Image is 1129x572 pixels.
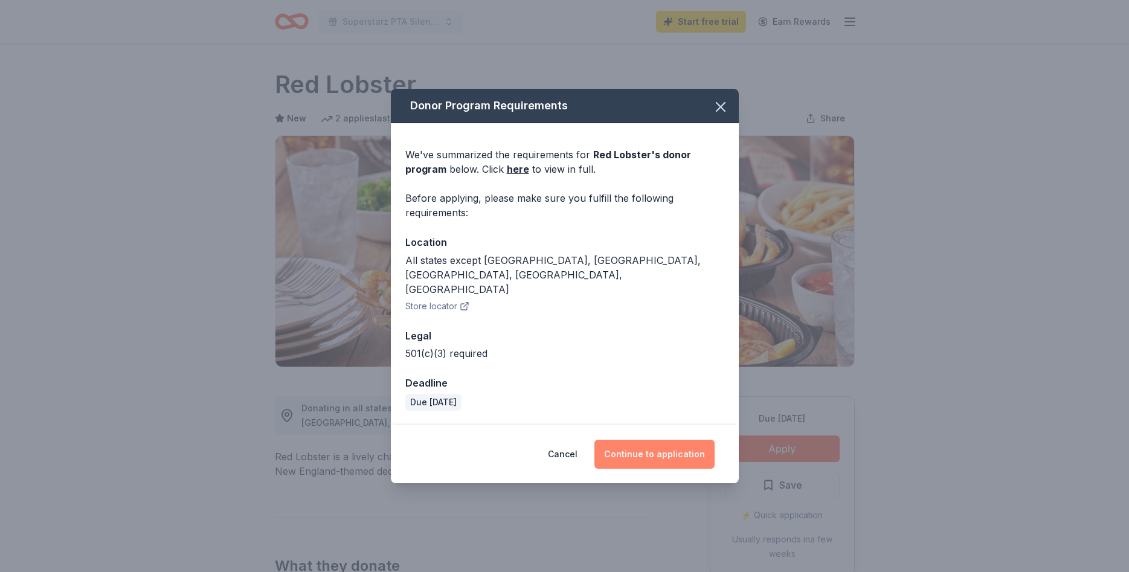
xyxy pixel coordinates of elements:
[405,394,462,411] div: Due [DATE]
[391,89,739,123] div: Donor Program Requirements
[405,147,724,176] div: We've summarized the requirements for below. Click to view in full.
[548,440,577,469] button: Cancel
[405,375,724,391] div: Deadline
[405,346,724,361] div: 501(c)(3) required
[594,440,715,469] button: Continue to application
[405,191,724,220] div: Before applying, please make sure you fulfill the following requirements:
[405,328,724,344] div: Legal
[405,234,724,250] div: Location
[405,253,724,297] div: All states except [GEOGRAPHIC_DATA], [GEOGRAPHIC_DATA], [GEOGRAPHIC_DATA], [GEOGRAPHIC_DATA], [GE...
[507,162,529,176] a: here
[405,299,469,313] button: Store locator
